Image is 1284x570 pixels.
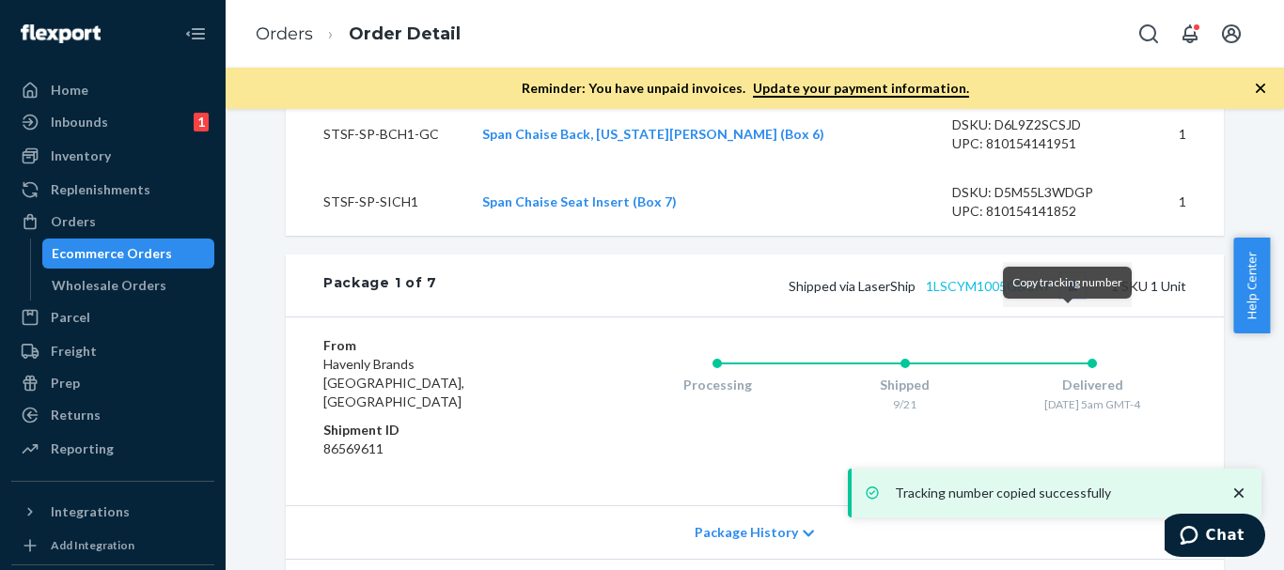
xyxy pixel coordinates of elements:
button: Integrations [11,497,214,527]
button: Close Navigation [177,15,214,53]
div: Freight [51,342,97,361]
div: 9/21 [811,396,999,412]
div: Prep [51,374,80,393]
a: Replenishments [11,175,214,205]
ol: breadcrumbs [241,7,476,62]
a: Freight [11,336,214,366]
div: Returns [51,406,101,424]
button: Open notifications [1171,15,1209,53]
div: Package 1 of 7 [323,273,437,298]
a: Span Chaise Seat Insert (Box 7) [482,193,677,209]
div: Add Integration [51,537,134,553]
a: Home [11,75,214,105]
div: Shipped [811,376,999,394]
a: Prep [11,368,214,398]
dt: Shipment ID [323,421,548,439]
a: Orders [11,207,214,237]
span: Copy tracking number [1012,275,1122,289]
dt: From [323,336,548,355]
span: Shipped via LaserShip [789,278,1085,294]
div: 1 [194,113,209,131]
td: STSF-SP-SICH1 [286,168,467,236]
div: Processing [623,376,811,394]
td: STSF-SP-BCH1-GC [286,100,467,168]
a: Ecommerce Orders [42,239,215,269]
p: Reminder: You have unpaid invoices. [522,79,969,98]
img: Flexport logo [21,24,101,43]
a: Parcel [11,302,214,332]
a: Order Detail [349,23,461,44]
span: Havenly Brands [GEOGRAPHIC_DATA], [GEOGRAPHIC_DATA] [323,356,464,409]
p: Tracking number copied successfully [895,484,1211,502]
svg: close toast [1229,484,1248,502]
div: Ecommerce Orders [52,244,172,263]
div: UPC: 810154141852 [952,202,1129,221]
a: Add Integration [11,534,214,557]
a: Span Chaise Back, [US_STATE][PERSON_NAME] (Box 6) [482,126,824,142]
div: 1 SKU 1 Unit [437,273,1186,298]
button: Help Center [1233,238,1270,333]
iframe: Opens a widget where you can chat to one of our agents [1165,514,1265,561]
a: Wholesale Orders [42,270,215,300]
dd: 86569611 [323,439,548,458]
a: 1LSCYM1005GBCKP [926,278,1053,294]
a: Orders [256,23,313,44]
div: UPC: 810154141951 [952,134,1129,153]
div: Wholesale Orders [52,276,166,295]
td: 1 [1144,168,1224,236]
div: Parcel [51,308,90,327]
div: Delivered [998,376,1186,394]
div: DSKU: D5M55L3WDGP [952,183,1129,202]
div: Replenishments [51,180,150,199]
div: Inbounds [51,113,108,131]
div: Orders [51,212,96,231]
div: Integrations [51,502,130,521]
a: Reporting [11,434,214,464]
div: Home [51,81,88,100]
div: [DATE] 5am GMT-4 [998,396,1186,412]
button: Open Search Box [1130,15,1167,53]
div: Inventory [51,146,111,165]
button: Open account menu [1213,15,1250,53]
a: Inbounds1 [11,107,214,137]
div: Reporting [51,439,114,458]
span: Package History [695,523,798,542]
td: 1 [1144,100,1224,168]
a: Inventory [11,141,214,171]
a: Update your payment information. [753,80,969,98]
div: DSKU: D6L9Z2SCSJD [952,116,1129,134]
a: Returns [11,400,214,430]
